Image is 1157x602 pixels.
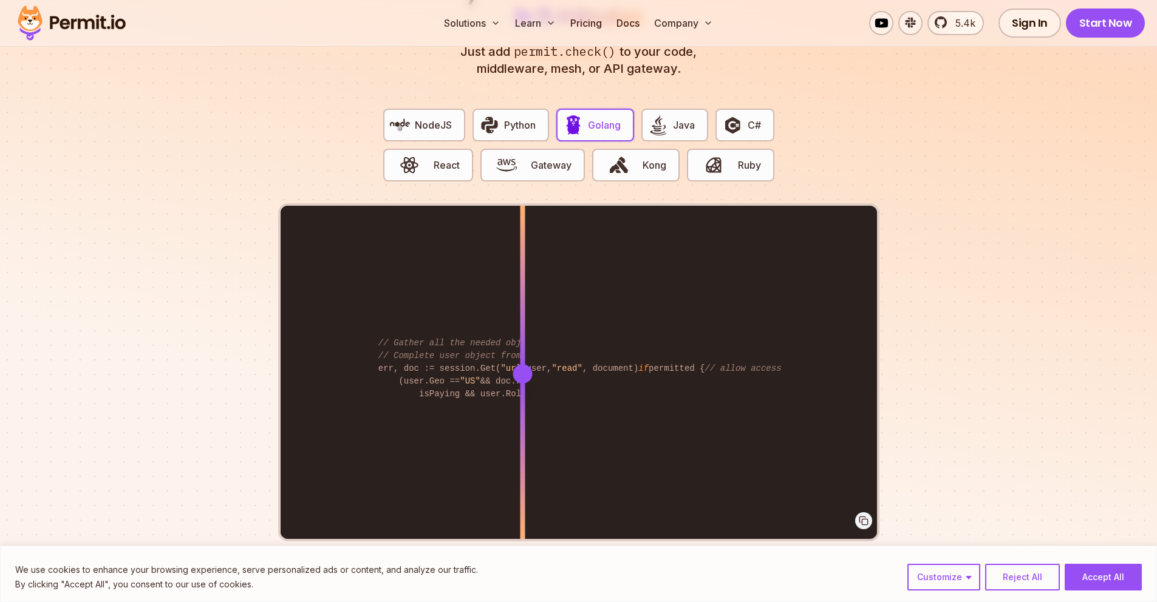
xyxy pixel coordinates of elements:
a: Docs [612,11,644,35]
button: Solutions [439,11,505,35]
img: Permit logo [12,2,131,44]
span: permit.check() [510,43,619,61]
span: Ruby [738,158,761,172]
a: Pricing [565,11,607,35]
button: Learn [510,11,561,35]
a: Start Now [1066,8,1145,38]
span: "US" [460,376,480,386]
p: Just add to your code, middleware, mesh, or API gateway. [448,43,710,77]
span: "url" [500,364,526,373]
button: Accept All [1065,564,1142,590]
span: Gateway [531,158,572,172]
button: Reject All [985,564,1060,590]
span: NodeJS [415,118,452,132]
span: 5.4k [948,16,975,30]
button: Company [649,11,718,35]
span: Golang [588,118,621,132]
span: React [434,158,460,172]
img: C# [722,115,743,135]
img: Gateway [496,155,517,175]
a: 5.4k [927,11,984,35]
img: Java [648,115,669,135]
span: // allow access to read document [705,364,869,373]
img: Kong [609,155,629,175]
p: We use cookies to enhance your browsing experience, serve personalized ads or content, and analyz... [15,563,478,577]
img: NodeJS [390,115,411,135]
img: Ruby [703,155,724,175]
span: Python [504,118,536,132]
span: Java [673,118,695,132]
img: Python [479,115,500,135]
code: permitted, _ := Permit.Check(user, , document) permitted { } [370,353,787,385]
p: By clicking "Accept All", you consent to our use of cookies. [15,577,478,592]
button: Customize [907,564,980,590]
span: Kong [643,158,666,172]
span: if [638,364,649,373]
span: // Complete user object from DB (based on session object, 3 DB queries...) [378,351,756,360]
a: Sign In [998,8,1061,38]
code: err, user := session.Get( ).( ) err, doc := session.Get( ).( ) allowedDocTypes := GetAllowedDocTy... [370,327,787,410]
span: "read" [551,364,582,373]
img: React [399,155,420,175]
span: C# [748,118,761,132]
img: Golang [563,115,584,135]
span: // Gather all the needed objects for the permissions check [378,338,674,348]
